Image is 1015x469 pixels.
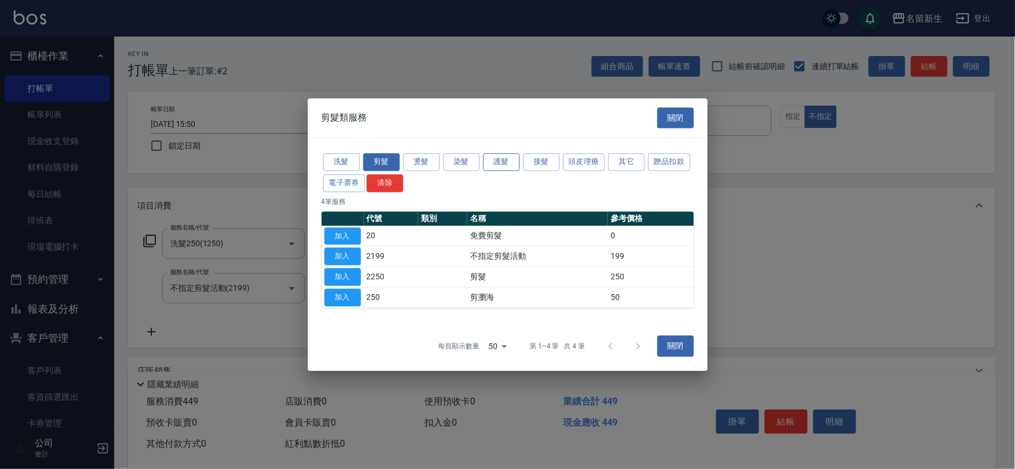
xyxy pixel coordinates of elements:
td: 免費剪髮 [467,226,608,246]
p: 第 1–4 筆 共 4 筆 [529,341,585,351]
button: 頭皮理療 [563,153,605,171]
button: 加入 [324,268,361,286]
span: 剪髮類服務 [322,112,367,123]
button: 贈品扣款 [648,153,691,171]
td: 50 [608,287,693,308]
button: 染髮 [443,153,480,171]
button: 護髮 [483,153,520,171]
th: 類別 [418,211,468,226]
td: 剪髮 [467,267,608,287]
td: 20 [364,226,418,246]
td: 0 [608,226,693,246]
td: 剪瀏海 [467,287,608,308]
button: 電子票券 [323,174,366,192]
button: 關閉 [657,336,694,357]
button: 加入 [324,227,361,245]
td: 250 [608,267,693,287]
th: 代號 [364,211,418,226]
td: 2199 [364,246,418,267]
button: 剪髮 [363,153,400,171]
th: 名稱 [467,211,608,226]
div: 50 [484,331,511,362]
td: 199 [608,246,693,267]
button: 接髮 [523,153,560,171]
th: 參考價格 [608,211,693,226]
button: 加入 [324,248,361,266]
td: 不指定剪髮活動 [467,246,608,267]
button: 關閉 [657,107,694,129]
button: 其它 [608,153,645,171]
button: 燙髮 [403,153,440,171]
p: 每頁顯示數量 [438,341,479,351]
button: 加入 [324,288,361,306]
button: 洗髮 [323,153,360,171]
button: 清除 [367,174,403,192]
p: 4 筆服務 [322,197,694,207]
td: 2250 [364,267,418,287]
td: 250 [364,287,418,308]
